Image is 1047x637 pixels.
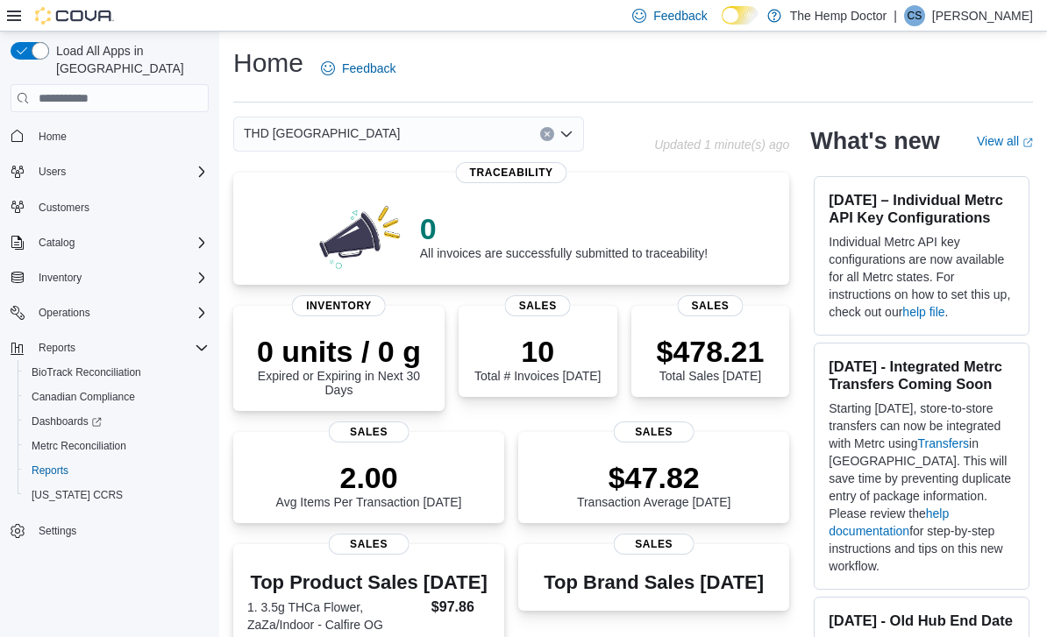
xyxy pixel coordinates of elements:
[39,165,66,179] span: Users
[32,365,141,379] span: BioTrack Reconciliation
[790,5,887,26] p: The Hemp Doctor
[328,421,410,442] span: Sales
[577,460,731,495] p: $47.82
[829,357,1015,393] h3: [DATE] - Integrated Metrc Transfers Coming Soon
[908,5,922,26] span: CS
[431,597,490,618] dd: $97.86
[247,572,490,593] h3: Top Product Sales [DATE]
[25,362,148,383] a: BioTrack Reconciliation
[420,211,708,246] p: 0
[4,336,216,360] button: Reports
[559,127,573,141] button: Open list of options
[829,612,1015,629] h3: [DATE] - Old Hub End Date
[544,572,764,593] h3: Top Brand Sales [DATE]
[18,434,216,458] button: Metrc Reconciliation
[25,485,130,506] a: [US_STATE] CCRS
[35,7,114,25] img: Cova
[39,201,89,215] span: Customers
[4,159,216,184] button: Users
[39,236,75,250] span: Catalog
[25,386,209,407] span: Canadian Compliance
[25,435,133,457] a: Metrc Reconciliation
[32,302,97,323] button: Operations
[244,123,400,144] span: THD [GEOGRAPHIC_DATA]
[577,460,731,509] div: Transaction Average [DATE]
[4,195,216,220] button: Customers
[25,411,209,432] span: Dashboards
[25,386,142,407] a: Canadian Compliance
[39,306,90,320] span: Operations
[829,400,1015,575] p: Starting [DATE], store-to-store transfers can now be integrated with Metrc using in [GEOGRAPHIC_D...
[314,51,402,86] a: Feedback
[18,360,216,385] button: BioTrack Reconciliation
[656,334,764,383] div: Total Sales [DATE]
[247,334,431,369] p: 0 units / 0 g
[4,230,216,255] button: Catalog
[315,201,406,271] img: 0
[977,134,1033,148] a: View allExternal link
[18,458,216,483] button: Reports
[917,436,969,450] a: Transfers
[25,460,209,481] span: Reports
[32,161,209,182] span: Users
[32,337,82,358] button: Reports
[32,196,209,218] span: Customers
[25,362,209,383] span: BioTrack Reconciliation
[829,191,1015,226] h3: [DATE] – Individual Metrc API Key Configurations
[276,460,462,509] div: Avg Items Per Transaction [DATE]
[653,7,707,25] span: Feedback
[894,5,897,26] p: |
[32,267,209,288] span: Inventory
[328,534,410,555] span: Sales
[39,341,75,355] span: Reports
[32,126,74,147] a: Home
[32,488,123,502] span: [US_STATE] CCRS
[49,42,209,77] span: Load All Apps in [GEOGRAPHIC_DATA]
[654,138,789,152] p: Updated 1 minute(s) ago
[540,127,554,141] button: Clear input
[613,534,694,555] span: Sales
[4,301,216,325] button: Operations
[722,6,759,25] input: Dark Mode
[904,5,925,26] div: Cindy Shade
[247,334,431,397] div: Expired or Expiring in Next 30 Days
[25,411,109,432] a: Dashboards
[18,385,216,409] button: Canadian Compliance
[829,233,1015,321] p: Individual Metrc API key configurations are now available for all Metrc states. For instructions ...
[32,232,209,253] span: Catalog
[656,334,764,369] p: $478.21
[342,60,395,77] span: Feedback
[902,305,944,319] a: help file
[25,460,75,481] a: Reports
[4,123,216,148] button: Home
[420,211,708,260] div: All invoices are successfully submitted to traceability!
[32,520,83,541] a: Settings
[39,271,82,285] span: Inventory
[276,460,462,495] p: 2.00
[456,162,567,183] span: Traceability
[32,390,135,404] span: Canadian Compliance
[247,598,424,633] dt: 1. 3.5g THCa Flower, ZaZa/Indoor - Calfire OG
[32,464,68,478] span: Reports
[39,130,67,144] span: Home
[613,421,694,442] span: Sales
[505,295,571,316] span: Sales
[32,267,89,288] button: Inventory
[810,127,939,155] h2: What's new
[18,409,216,434] a: Dashboards
[233,46,303,81] h1: Home
[11,116,209,589] nav: Complex example
[32,337,209,358] span: Reports
[292,295,386,316] span: Inventory
[932,5,1033,26] p: [PERSON_NAME]
[677,295,743,316] span: Sales
[4,518,216,543] button: Settings
[32,439,126,453] span: Metrc Reconciliation
[32,124,209,146] span: Home
[18,483,216,507] button: [US_STATE] CCRS
[1022,138,1033,148] svg: External link
[32,414,102,428] span: Dashboards
[32,232,82,253] button: Catalog
[4,265,216,290] button: Inventory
